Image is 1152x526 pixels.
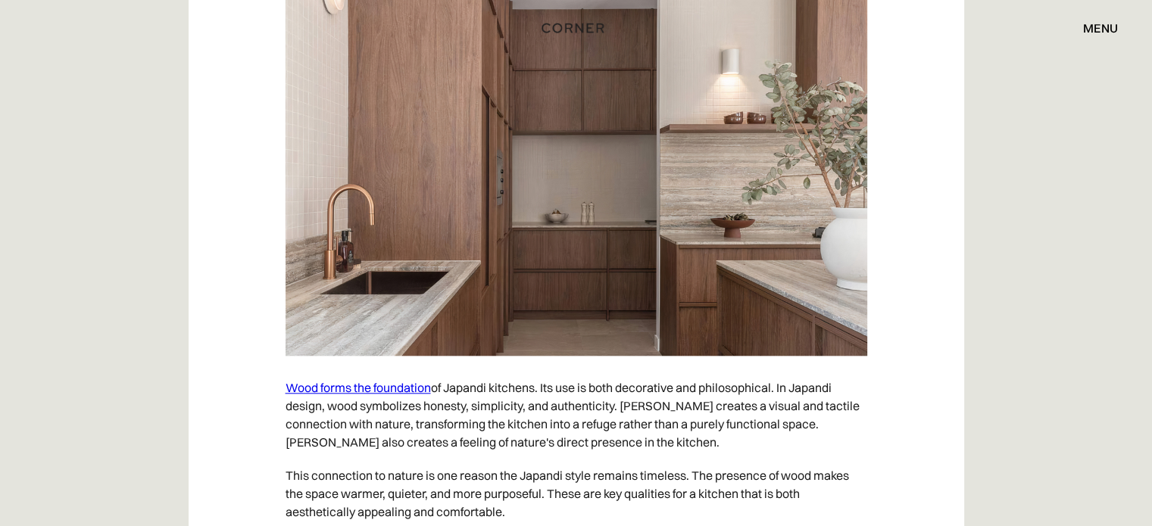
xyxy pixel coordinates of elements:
p: of Japandi kitchens. Its use is both decorative and philosophical. In Japandi design, wood symbol... [286,371,867,459]
a: Wood forms the foundation [286,380,431,395]
div: menu [1083,22,1118,34]
a: home [536,18,615,38]
div: menu [1068,15,1118,41]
